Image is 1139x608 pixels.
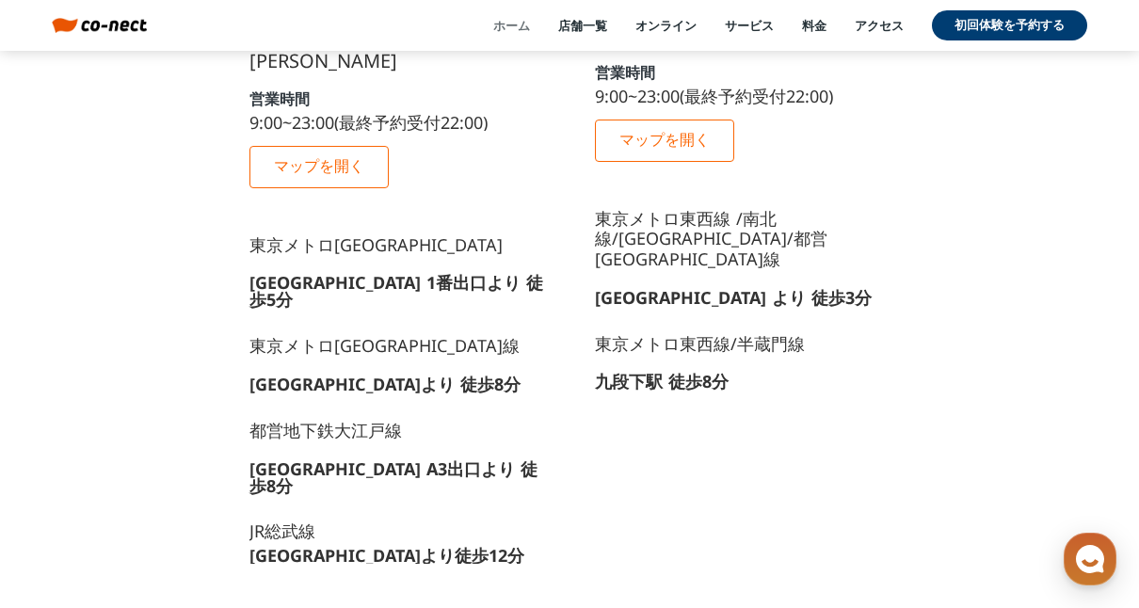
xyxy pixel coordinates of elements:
a: ホーム [493,17,530,34]
a: チャット [124,452,243,499]
p: 東京メトロ[GEOGRAPHIC_DATA] [249,235,503,256]
p: [GEOGRAPHIC_DATA] A3出口より 徒歩8分 [249,460,544,494]
p: 東京メトロ東西線 /南北線/[GEOGRAPHIC_DATA]/都営[GEOGRAPHIC_DATA]線 [595,209,890,270]
p: [GEOGRAPHIC_DATA]より 徒歩8分 [249,376,521,392]
p: マップを開く [274,158,364,174]
p: 東京メトロ東西線/半蔵門線 [595,334,805,355]
p: [GEOGRAPHIC_DATA]より徒歩12分 [249,547,524,564]
p: 都営地下鉄大江戸線 [249,421,402,441]
p: [GEOGRAPHIC_DATA] 1番出口より 徒歩5分 [249,274,544,308]
span: チャット [161,481,206,496]
a: アクセス [855,17,904,34]
a: 料金 [802,17,826,34]
a: マップを開く [595,120,734,162]
p: 九段下駅 徒歩8分 [595,373,729,390]
p: 営業時間 [595,65,655,80]
a: 初回体験を予約する [932,10,1087,40]
span: ホーム [48,480,82,495]
a: マップを開く [249,146,389,188]
p: [GEOGRAPHIC_DATA] より 徒歩3分 [595,289,872,306]
a: 店舗一覧 [558,17,607,34]
a: ホーム [6,452,124,499]
span: 設定 [291,480,313,495]
p: 9:00~23:00(最終予約受付22:00) [249,114,488,131]
p: 営業時間 [249,91,310,106]
p: マップを開く [619,132,710,148]
p: 9:00~23:00(最終予約受付22:00) [595,88,833,104]
a: サービス [725,17,774,34]
a: オンライン [635,17,697,34]
a: 設定 [243,452,361,499]
p: 東京メトロ[GEOGRAPHIC_DATA]線 [249,336,520,357]
p: JR総武線 [249,522,315,539]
